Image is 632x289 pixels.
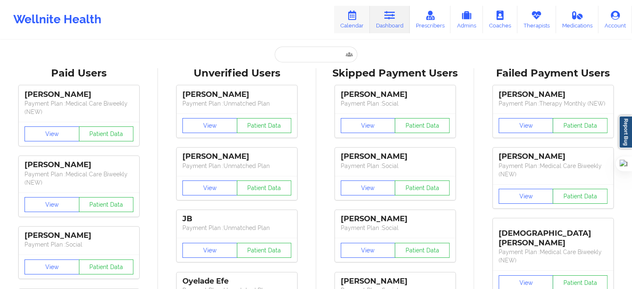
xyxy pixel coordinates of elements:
div: [PERSON_NAME] [25,231,133,240]
a: Report Bug [619,116,632,148]
p: Payment Plan : Medical Care Biweekly (NEW) [25,99,133,116]
div: [PERSON_NAME] [499,90,607,99]
button: Patient Data [79,197,134,212]
button: Patient Data [395,243,450,258]
p: Payment Plan : Social [341,224,450,232]
div: [PERSON_NAME] [341,214,450,224]
button: View [25,197,79,212]
a: Prescribers [410,6,451,33]
button: Patient Data [395,118,450,133]
div: JB [182,214,291,224]
a: Therapists [517,6,556,33]
button: Patient Data [237,118,292,133]
div: [DEMOGRAPHIC_DATA][PERSON_NAME] [499,222,607,248]
p: Payment Plan : Therapy Monthly (NEW) [499,99,607,108]
div: Oyelade Efe [182,277,291,286]
button: Patient Data [553,189,607,204]
a: Coaches [483,6,517,33]
div: Skipped Payment Users [322,67,468,80]
p: Payment Plan : Social [341,99,450,108]
div: [PERSON_NAME] [341,90,450,99]
p: Payment Plan : Social [25,240,133,249]
button: Patient Data [79,259,134,274]
p: Payment Plan : Medical Care Biweekly (NEW) [25,170,133,187]
button: Patient Data [79,126,134,141]
p: Payment Plan : Medical Care Biweekly (NEW) [499,162,607,178]
p: Payment Plan : Social [341,162,450,170]
div: [PERSON_NAME] [182,90,291,99]
div: [PERSON_NAME] [341,152,450,161]
button: View [182,243,237,258]
a: Medications [556,6,599,33]
p: Payment Plan : Unmatched Plan [182,224,291,232]
button: Patient Data [237,243,292,258]
div: [PERSON_NAME] [499,152,607,161]
a: Account [598,6,632,33]
button: Patient Data [395,180,450,195]
p: Payment Plan : Unmatched Plan [182,99,291,108]
div: [PERSON_NAME] [182,152,291,161]
div: Failed Payment Users [480,67,626,80]
button: View [341,180,396,195]
button: View [182,118,237,133]
button: View [341,118,396,133]
a: Calendar [334,6,370,33]
div: Paid Users [6,67,152,80]
button: View [499,189,553,204]
div: [PERSON_NAME] [25,160,133,170]
p: Payment Plan : Unmatched Plan [182,162,291,170]
a: Admins [450,6,483,33]
button: Patient Data [237,180,292,195]
button: View [25,259,79,274]
button: View [25,126,79,141]
div: Unverified Users [164,67,310,80]
button: View [182,180,237,195]
a: Dashboard [370,6,410,33]
div: [PERSON_NAME] [25,90,133,99]
button: View [341,243,396,258]
div: [PERSON_NAME] [341,277,450,286]
button: View [499,118,553,133]
p: Payment Plan : Medical Care Biweekly (NEW) [499,248,607,264]
button: Patient Data [553,118,607,133]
